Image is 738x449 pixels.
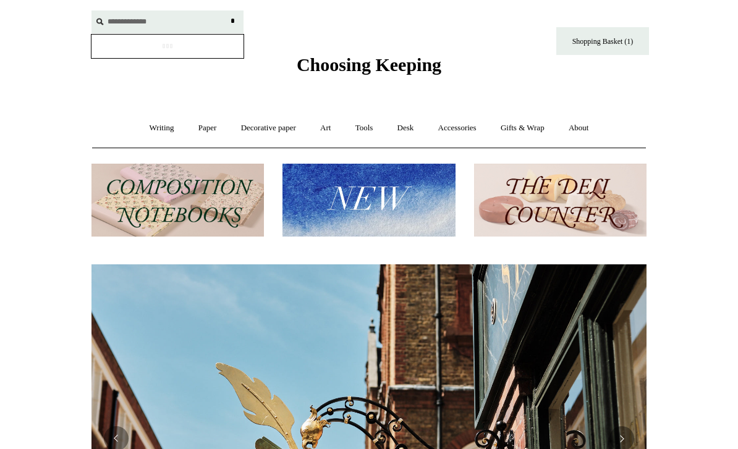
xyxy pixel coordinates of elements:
[386,112,425,145] a: Desk
[91,164,264,237] img: 202302 Composition ledgers.jpg__PID:69722ee6-fa44-49dd-a067-31375e5d54ec
[309,112,342,145] a: Art
[490,112,556,145] a: Gifts & Wrap
[230,112,307,145] a: Decorative paper
[297,54,441,75] span: Choosing Keeping
[187,112,228,145] a: Paper
[297,64,441,73] a: Choosing Keeping
[138,112,185,145] a: Writing
[344,112,384,145] a: Tools
[282,164,455,237] img: New.jpg__PID:f73bdf93-380a-4a35-bcfe-7823039498e1
[556,27,649,55] a: Shopping Basket (1)
[558,112,600,145] a: About
[427,112,488,145] a: Accessories
[474,164,647,237] img: The Deli Counter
